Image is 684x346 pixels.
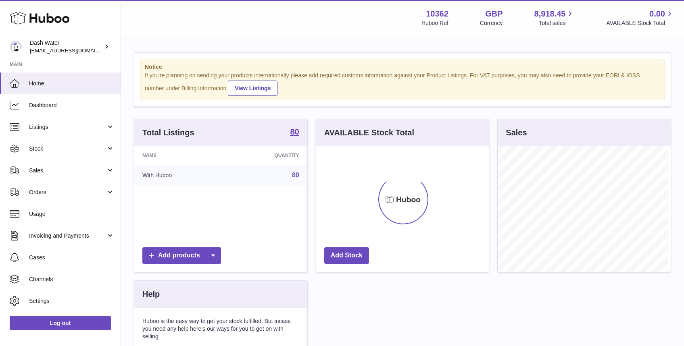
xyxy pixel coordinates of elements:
a: Add Stock [324,247,369,264]
h3: Help [142,289,160,300]
span: [EMAIL_ADDRESS][DOMAIN_NAME] [30,47,119,54]
span: Dashboard [29,102,115,109]
span: Invoicing and Payments [29,232,106,240]
td: With Huboo [134,165,225,186]
span: Settings [29,297,115,305]
a: 8,918.45 Total sales [534,8,575,27]
span: 8,918.45 [534,8,566,19]
span: Channels [29,276,115,283]
h3: Total Listings [142,127,194,138]
th: Name [134,146,225,165]
div: Dash Water [30,39,102,54]
strong: GBP [485,8,503,19]
span: Stock [29,145,106,153]
img: bea@dash-water.com [10,41,22,53]
a: Add products [142,247,221,264]
span: Home [29,80,115,87]
span: Cases [29,254,115,261]
p: Huboo is the easy way to get your stock fulfilled. But incase you need any help here's our ways f... [142,317,299,340]
h3: Sales [506,127,527,138]
span: AVAILABLE Stock Total [606,19,674,27]
div: Huboo Ref [421,19,448,27]
strong: Notice [145,63,660,71]
span: Total sales [539,19,575,27]
span: Orders [29,189,106,196]
th: Quantity [225,146,307,165]
a: Log out [10,316,111,330]
a: 0.00 AVAILABLE Stock Total [606,8,674,27]
a: 80 [292,172,299,178]
div: Currency [480,19,503,27]
span: Listings [29,123,106,131]
strong: 10362 [426,8,448,19]
a: View Listings [228,81,277,96]
span: Usage [29,210,115,218]
span: 0.00 [649,8,665,19]
a: 80 [290,128,299,137]
span: Sales [29,167,106,174]
h3: AVAILABLE Stock Total [324,127,414,138]
strong: 80 [290,128,299,136]
div: If you're planning on sending your products internationally please add required customs informati... [145,72,660,96]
